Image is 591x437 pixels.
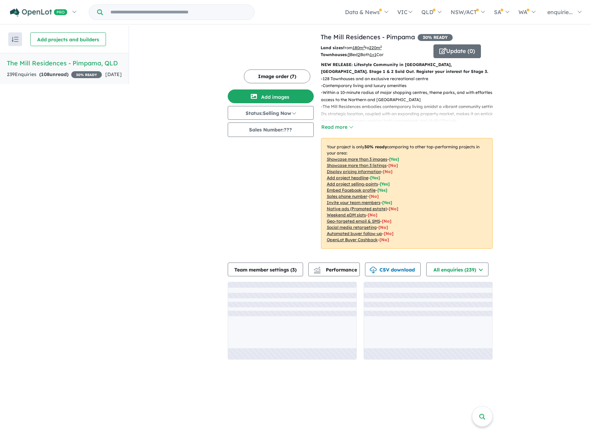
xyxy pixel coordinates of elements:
u: 3 [348,52,350,57]
button: Update (0) [433,44,481,58]
u: 220 m [369,45,382,50]
u: Automated buyer follow-up [327,231,382,236]
a: The Mill Residences - Pimpama [321,33,415,41]
span: [DATE] [105,71,122,77]
button: Add images [228,89,314,103]
span: 108 [41,71,50,77]
span: 3 [292,267,295,273]
p: - 128 Townhouses and an exclusive recreational centre [321,75,498,82]
span: [No] [379,237,389,242]
u: OpenLot Buyer Cashback [327,237,378,242]
u: 1+1 [370,52,376,57]
input: Try estate name, suburb, builder or developer [104,5,253,20]
u: Native ads (Promoted estate) [327,206,387,211]
u: 180 m [353,45,365,50]
u: Geo-targeted email & SMS [327,218,380,224]
b: Townhouses: [321,52,348,57]
p: Your project is only comparing to other top-performing projects in your area: - - - - - - - - - -... [321,138,493,249]
u: Display pricing information [327,169,381,174]
img: download icon [370,267,377,274]
button: Status:Selling Now [228,106,314,120]
u: Weekend eDM slots [327,212,366,217]
p: - The Mill Residences embodies contemporary living amidst a vibrant community setting. Its strate... [321,103,498,124]
span: [ Yes ] [389,157,399,162]
span: enquirie... [547,9,573,15]
img: sort.svg [12,37,19,42]
button: Performance [308,263,360,276]
u: Embed Facebook profile [327,188,376,193]
span: [ Yes ] [377,188,387,193]
p: from [321,44,428,51]
p: - Contemporary living and luxury amenities [321,82,498,89]
button: Sales Number:??? [228,122,314,137]
img: bar-chart.svg [314,269,321,273]
span: [ Yes ] [382,200,392,205]
span: [No] [384,231,394,236]
u: Sales phone number [327,194,367,199]
span: [No] [389,206,398,211]
img: line-chart.svg [314,267,320,270]
b: Land sizes [321,45,343,50]
span: [No] [382,218,391,224]
u: Add project selling-points [327,181,378,186]
button: Read more [321,123,353,131]
u: Invite your team members [327,200,380,205]
button: Add projects and builders [30,32,106,46]
p: Bed Bath Car [321,51,428,58]
span: [ No ] [388,163,398,168]
u: Showcase more than 3 listings [327,163,387,168]
sup: 2 [363,45,365,49]
h5: The Mill Residences - Pimpama , QLD [7,58,122,68]
button: CSV download [365,263,421,276]
u: Social media retargeting [327,225,377,230]
span: 30 % READY [71,71,102,78]
button: Image order (7) [244,70,310,83]
span: 30 % READY [418,34,453,41]
span: [ No ] [369,194,379,199]
u: Showcase more than 3 images [327,157,387,162]
sup: 2 [380,45,382,49]
div: 239 Enquir ies [7,71,102,79]
p: - Within a 10-minute radius of major shopping centres, theme parks, and with effortless access to... [321,89,498,103]
span: [ Yes ] [380,181,390,186]
img: Openlot PRO Logo White [10,8,67,17]
button: All enquiries (239) [426,263,488,276]
button: Team member settings (3) [228,263,303,276]
u: Add project headline [327,175,368,180]
u: 2 [358,52,360,57]
span: [ No ] [383,169,393,174]
p: NEW RELEASE: Lifestyle Community in [GEOGRAPHIC_DATA], [GEOGRAPHIC_DATA]. Stage 1 & 2 Sold Out. R... [321,61,493,75]
span: to [365,45,382,50]
span: [No] [368,212,377,217]
span: Performance [315,267,357,273]
strong: ( unread) [39,71,68,77]
span: [ Yes ] [370,175,380,180]
b: 30 % ready [364,144,387,149]
span: [No] [378,225,388,230]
